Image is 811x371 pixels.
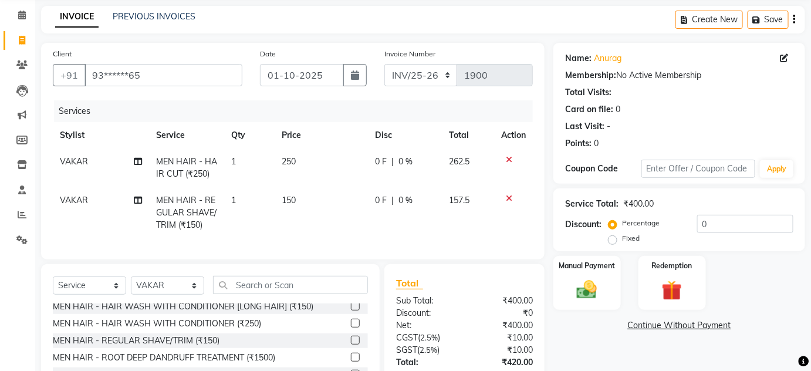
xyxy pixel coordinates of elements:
[231,195,236,205] span: 1
[396,345,417,355] span: SGST
[616,103,620,116] div: 0
[53,122,149,149] th: Stylist
[622,218,660,228] label: Percentage
[449,156,469,167] span: 262.5
[464,344,542,356] div: ₹10.00
[565,69,616,82] div: Membership:
[387,344,465,356] div: ( )
[387,319,465,332] div: Net:
[565,86,611,99] div: Total Visits:
[565,163,641,175] div: Coupon Code
[156,156,217,179] span: MEN HAIR - HAIR CUT (₹250)
[607,120,610,133] div: -
[748,11,789,29] button: Save
[53,318,261,330] div: MEN HAIR - HAIR WASH WITH CONDITIONER (₹250)
[565,52,592,65] div: Name:
[392,194,394,207] span: |
[565,137,592,150] div: Points:
[55,6,99,28] a: INVOICE
[387,295,465,307] div: Sub Total:
[675,11,743,29] button: Create New
[387,307,465,319] div: Discount:
[213,276,368,294] input: Search or Scan
[282,156,296,167] span: 250
[60,195,88,205] span: VAKAR
[464,332,542,344] div: ₹10.00
[565,103,613,116] div: Card on file:
[113,11,195,22] a: PREVIOUS INVOICES
[652,261,692,271] label: Redemption
[641,160,756,178] input: Enter Offer / Coupon Code
[369,122,442,149] th: Disc
[623,198,654,210] div: ₹400.00
[60,156,88,167] span: VAKAR
[53,335,219,347] div: MEN HAIR - REGULAR SHAVE/TRIM (₹150)
[565,69,793,82] div: No Active Membership
[399,156,413,168] span: 0 %
[442,122,494,149] th: Total
[565,120,604,133] div: Last Visit:
[396,277,423,289] span: Total
[85,64,242,86] input: Search by Name/Mobile/Email/Code
[464,319,542,332] div: ₹400.00
[231,156,236,167] span: 1
[387,332,465,344] div: ( )
[53,49,72,59] label: Client
[149,122,224,149] th: Service
[565,198,619,210] div: Service Total:
[622,233,640,244] label: Fixed
[655,278,688,303] img: _gift.svg
[559,261,615,271] label: Manual Payment
[464,356,542,369] div: ₹420.00
[570,278,603,302] img: _cash.svg
[420,333,438,342] span: 2.5%
[449,195,469,205] span: 157.5
[53,301,313,313] div: MEN HAIR - HAIR WASH WITH CONDITIONER [LONG HAIR] (₹150)
[556,319,803,332] a: Continue Without Payment
[53,64,86,86] button: +91
[392,156,394,168] span: |
[387,356,465,369] div: Total:
[464,307,542,319] div: ₹0
[384,49,435,59] label: Invoice Number
[420,345,437,355] span: 2.5%
[396,332,418,343] span: CGST
[53,352,275,364] div: MEN HAIR - ROOT DEEP DANDRUFF TREATMENT (₹1500)
[399,194,413,207] span: 0 %
[282,195,296,205] span: 150
[594,137,599,150] div: 0
[376,194,387,207] span: 0 F
[760,160,793,178] button: Apply
[275,122,369,149] th: Price
[54,100,542,122] div: Services
[594,52,621,65] a: Anurag
[464,295,542,307] div: ₹400.00
[494,122,533,149] th: Action
[565,218,602,231] div: Discount:
[156,195,217,230] span: MEN HAIR - REGULAR SHAVE/TRIM (₹150)
[376,156,387,168] span: 0 F
[224,122,274,149] th: Qty
[260,49,276,59] label: Date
